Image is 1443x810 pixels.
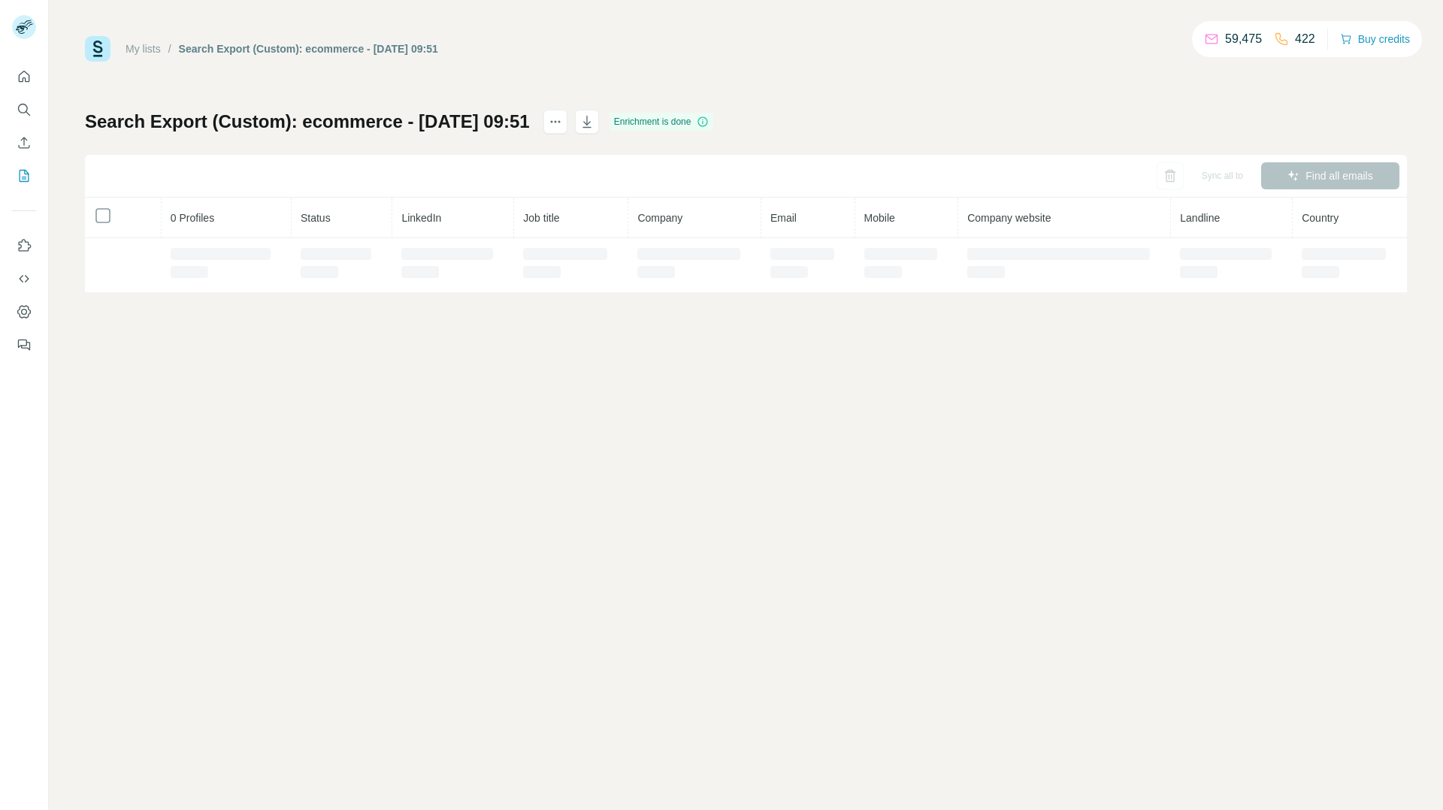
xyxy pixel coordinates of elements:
[12,298,36,325] button: Dashboard
[1302,212,1339,224] span: Country
[401,212,441,224] span: LinkedIn
[12,331,36,358] button: Feedback
[1340,29,1410,50] button: Buy credits
[770,212,797,224] span: Email
[12,63,36,90] button: Quick start
[126,43,161,55] a: My lists
[85,36,110,62] img: Surfe Logo
[179,41,438,56] div: Search Export (Custom): ecommerce - [DATE] 09:51
[12,129,36,156] button: Enrich CSV
[1295,30,1315,48] p: 422
[12,96,36,123] button: Search
[168,41,171,56] li: /
[12,232,36,259] button: Use Surfe on LinkedIn
[637,212,682,224] span: Company
[301,212,331,224] span: Status
[12,162,36,189] button: My lists
[610,113,714,131] div: Enrichment is done
[543,110,567,134] button: actions
[12,265,36,292] button: Use Surfe API
[1225,30,1262,48] p: 59,475
[1180,212,1220,224] span: Landline
[864,212,895,224] span: Mobile
[85,110,530,134] h1: Search Export (Custom): ecommerce - [DATE] 09:51
[171,212,214,224] span: 0 Profiles
[967,212,1051,224] span: Company website
[523,212,559,224] span: Job title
